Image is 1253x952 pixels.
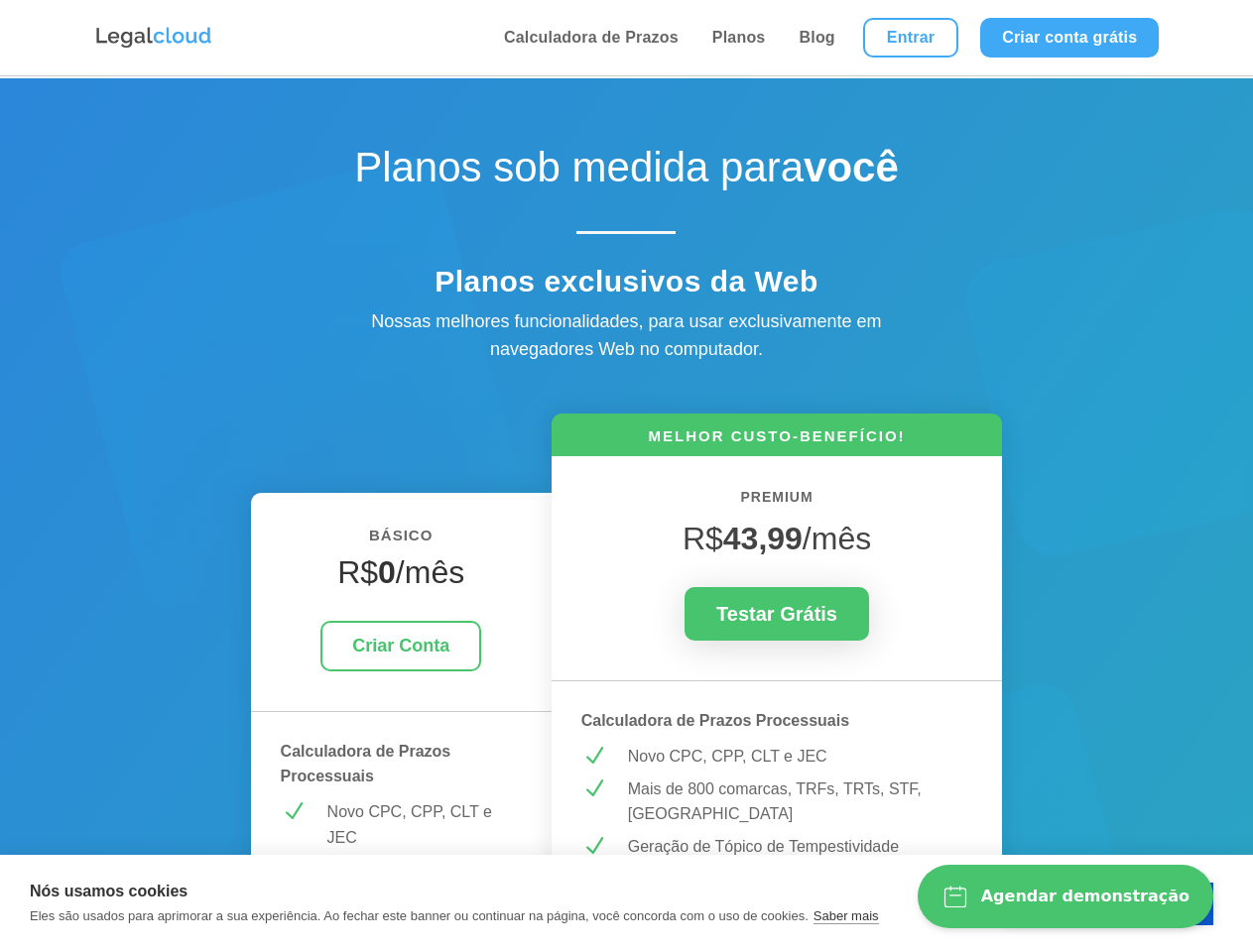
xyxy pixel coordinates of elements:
span: R$ /mês [683,521,871,556]
p: Novo CPC, CPP, CLT e JEC [327,799,522,850]
a: Criar Conta [320,621,481,671]
a: Entrar [863,18,958,58]
strong: 43,99 [723,521,803,556]
h1: Planos sob medida para [279,143,973,202]
h4: R$ /mês [281,553,522,601]
span: N [581,744,606,769]
p: Geração de Tópico de Tempestividade [628,834,973,860]
a: Testar Grátis [685,587,869,641]
strong: Nós usamos cookies [30,883,188,899]
span: N [581,776,606,801]
h6: MELHOR CUSTO-BENEFÍCIO! [552,425,1003,456]
span: N [281,799,306,824]
strong: 0 [378,554,396,590]
div: Nossas melhores funcionalidades, para usar exclusivamente em navegadores Web no computador. [328,307,924,365]
a: Saber mais [814,908,879,924]
p: Novo CPC, CPP, CLT e JEC [628,744,973,770]
p: Eles são usados para aprimorar a sua experiência. Ao fechar este banner ou continuar na página, v... [30,908,809,923]
h6: BÁSICO [281,523,522,558]
a: Criar conta grátis [980,18,1159,58]
img: Logo da Legalcloud [94,25,213,51]
p: Mais de 800 comarcas, TRFs, TRTs, STF, [GEOGRAPHIC_DATA] [628,776,973,827]
strong: você [804,144,899,190]
h4: Planos exclusivos da Web [279,264,973,309]
h6: PREMIUM [581,486,973,520]
span: N [581,834,606,859]
strong: Calculadora de Prazos Processuais [281,743,451,785]
strong: Calculadora de Prazos Processuais [581,712,849,729]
